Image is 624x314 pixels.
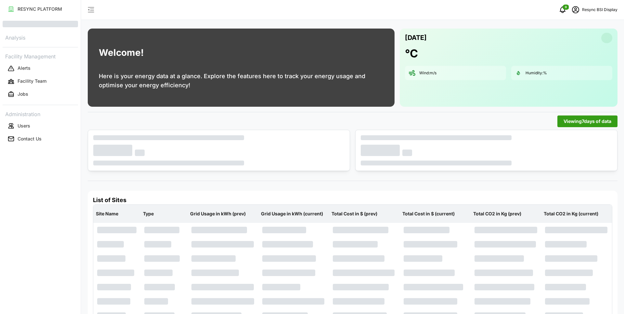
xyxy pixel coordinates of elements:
[3,120,78,132] button: Users
[189,205,257,222] p: Grid Usage in kWh (prev)
[556,3,569,16] button: notifications
[3,63,78,74] button: Alerts
[18,65,31,71] p: Alerts
[142,205,186,222] p: Type
[3,76,78,87] button: Facility Team
[419,70,436,76] p: Wind: m/s
[3,62,78,75] a: Alerts
[526,70,547,76] p: Humidity: %
[472,205,540,222] p: Total CO2 in Kg (prev)
[99,46,144,60] h1: Welcome!
[18,136,42,142] p: Contact Us
[569,3,582,16] button: schedule
[18,123,30,129] p: Users
[95,205,139,222] p: Site Name
[3,132,78,145] a: Contact Us
[3,32,78,42] p: Analysis
[405,46,418,61] h1: °C
[330,205,398,222] p: Total Cost in $ (prev)
[401,205,469,222] p: Total Cost in $ (current)
[3,109,78,118] p: Administration
[542,205,611,222] p: Total CO2 in Kg (current)
[3,51,78,61] p: Facility Management
[18,78,46,84] p: Facility Team
[582,7,617,13] p: Resync BSI Display
[18,6,62,12] p: RESYNC PLATFORM
[3,3,78,16] a: RESYNC PLATFORM
[3,119,78,132] a: Users
[405,32,427,43] p: [DATE]
[93,196,612,204] h4: List of Sites
[3,75,78,88] a: Facility Team
[3,3,78,15] button: RESYNC PLATFORM
[99,72,383,90] p: Here is your energy data at a glance. Explore the features here to track your energy usage and op...
[260,205,328,222] p: Grid Usage in kWh (current)
[3,133,78,145] button: Contact Us
[565,5,567,9] span: 0
[564,116,611,127] span: Viewing 7 days of data
[3,88,78,101] a: Jobs
[18,91,28,97] p: Jobs
[3,89,78,100] button: Jobs
[557,115,617,127] button: Viewing7days of data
